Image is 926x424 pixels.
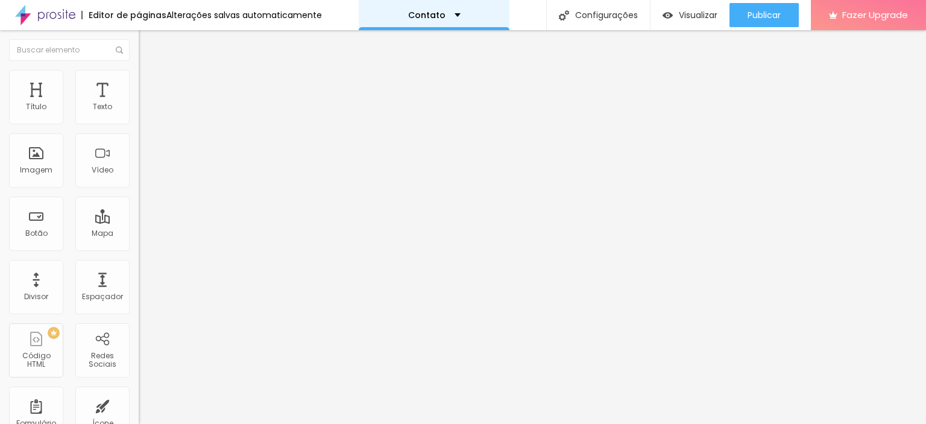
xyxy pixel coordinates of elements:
div: Alterações salvas automaticamente [166,11,322,19]
div: Título [26,103,46,111]
span: Publicar [748,10,781,20]
span: Visualizar [679,10,717,20]
img: Icone [559,10,569,21]
div: Botão [25,229,48,238]
button: Visualizar [650,3,729,27]
span: Fazer Upgrade [842,10,908,20]
div: Código HTML [12,352,60,369]
img: view-1.svg [663,10,673,21]
div: Redes Sociais [78,352,126,369]
div: Divisor [24,293,48,301]
input: Buscar elemento [9,39,130,61]
div: Imagem [20,166,52,174]
iframe: Editor [139,30,926,424]
div: Mapa [92,229,113,238]
div: Vídeo [92,166,113,174]
img: Icone [116,46,123,54]
div: Espaçador [82,293,123,301]
div: Texto [93,103,112,111]
p: Contato [408,11,446,19]
button: Publicar [729,3,799,27]
div: Editor de páginas [81,11,166,19]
